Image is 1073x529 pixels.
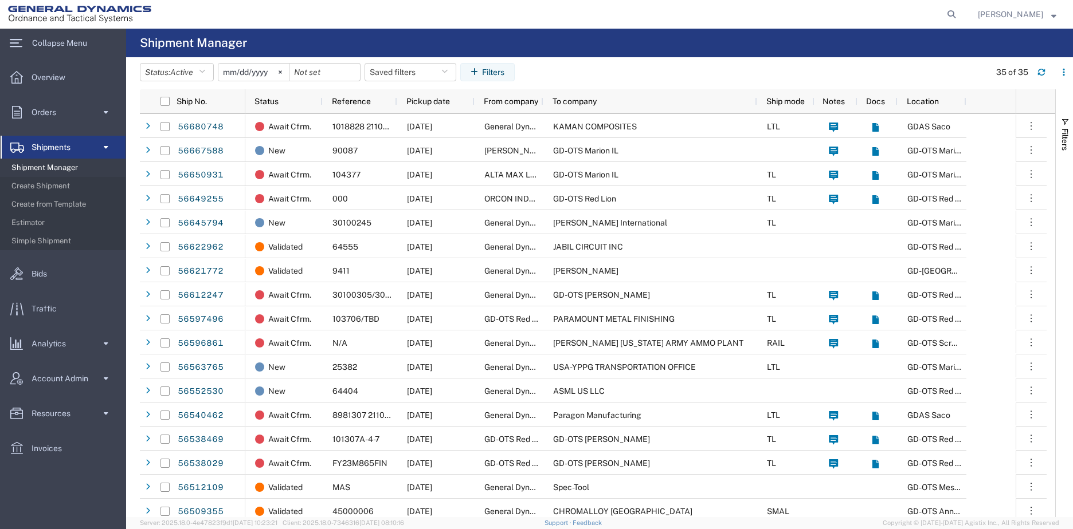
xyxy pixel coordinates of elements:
[170,68,193,77] span: Active
[332,314,379,323] span: 103706/TBD
[268,403,311,427] span: Await Cfrm.
[907,266,1061,275] span: GD-OTS St. Petersburg (Headquarters)
[177,166,224,184] a: 56650931
[907,194,970,203] span: GD-OTS Red Lion
[767,194,776,203] span: TL
[407,362,432,372] span: 09/12/2025
[177,479,224,497] a: 56512109
[767,170,776,179] span: TL
[177,238,224,256] a: 56622962
[268,427,311,451] span: Await Cfrm.
[289,64,360,81] input: Not set
[11,156,118,179] span: Shipment Manager
[484,194,562,203] span: ORCON INDUSTRIES
[407,507,432,516] span: 08/15/2025
[268,211,285,235] span: New
[407,435,432,444] span: 08/20/2025
[553,218,667,227] span: Ridgeway International
[883,518,1059,528] span: Copyright © [DATE]-[DATE] Agistix Inc., All Rights Reserved
[268,235,303,259] span: Validated
[332,483,350,492] span: MAS
[407,266,432,275] span: 08/27/2025
[767,435,776,444] span: TL
[268,139,285,163] span: New
[332,97,371,106] span: Reference
[268,283,311,307] span: Await Cfrm.
[332,338,347,348] span: N/A
[332,435,379,444] span: 101307A-4-7
[32,31,95,54] span: Collapse Menu
[332,218,371,227] span: 30100245
[177,382,224,401] a: 56552530
[268,379,285,403] span: New
[907,386,970,396] span: GD-OTS Red Lion
[484,386,571,396] span: General Dynamics - OTS
[553,290,650,299] span: GD-OTS MARION
[460,63,515,81] button: Filters
[11,193,118,216] span: Create from Template
[553,146,618,155] span: GD-OTS Marion IL
[1,297,126,320] a: Traffic
[907,459,970,468] span: GD-OTS Red Lion
[332,194,348,203] span: 000
[767,410,780,420] span: LTL
[332,386,358,396] span: 64404
[332,290,415,299] span: 30100305/30000257
[484,362,571,372] span: General Dynamics - OTS
[553,242,623,251] span: JABIL CIRCUIT INC
[1,136,126,159] a: Shipments
[332,122,448,131] span: 1018828 21100893 3000 3002
[978,8,1043,21] span: Russell Borum
[177,214,224,232] a: 56645794
[407,242,432,251] span: 08/27/2025
[907,362,973,372] span: GD-OTS Marion IL
[1,262,126,285] a: Bids
[407,218,432,227] span: 08/29/2025
[767,338,785,348] span: RAIL
[907,483,973,492] span: GD-OTS Mesquite
[553,170,618,179] span: GD-OTS Marion IL
[407,386,432,396] span: 08/20/2025
[177,310,224,329] a: 56597496
[11,211,118,234] span: Estimator
[907,410,950,420] span: GDAS Saco
[8,6,151,23] img: logo
[283,519,404,526] span: Client: 2025.18.0-7346316
[907,290,970,299] span: GD-OTS Red Lion
[268,115,311,139] span: Await Cfrm.
[140,29,247,57] h4: Shipment Manager
[32,367,96,390] span: Account Admin
[553,266,618,275] span: DARCY JEPKO
[553,362,696,372] span: USA-YPPG TRANSPORTATION OFFICE
[407,122,432,131] span: 09/02/2025
[767,507,789,516] span: SMAL
[32,437,70,460] span: Invoices
[553,386,605,396] span: ASML US LLC
[177,142,224,160] a: 56667588
[268,259,303,283] span: Validated
[32,66,73,89] span: Overview
[907,146,973,155] span: GD-OTS Marion IL
[907,314,970,323] span: GD-OTS Red Lion
[484,146,595,155] span: Yoland Corporation
[177,97,207,106] span: Ship No.
[407,410,432,420] span: 08/19/2025
[767,314,776,323] span: TL
[553,97,597,106] span: To company
[359,519,404,526] span: [DATE] 08:10:16
[907,97,939,106] span: Location
[484,218,571,227] span: General Dynamics - OTS
[866,97,885,106] span: Docs
[407,146,432,155] span: 09/02/2025
[907,338,973,348] span: GD-OTS Scranton
[177,286,224,305] a: 56612247
[553,483,589,492] span: Spec-Tool
[484,338,589,348] span: General Dynamics-Scranton
[553,194,616,203] span: GD-OTS Red Lion
[268,307,311,331] span: Await Cfrm.
[553,459,650,468] span: GD-OTS MARION
[407,459,432,468] span: 08/20/2025
[1,402,126,425] a: Resources
[484,97,538,106] span: From company
[32,332,74,355] span: Analytics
